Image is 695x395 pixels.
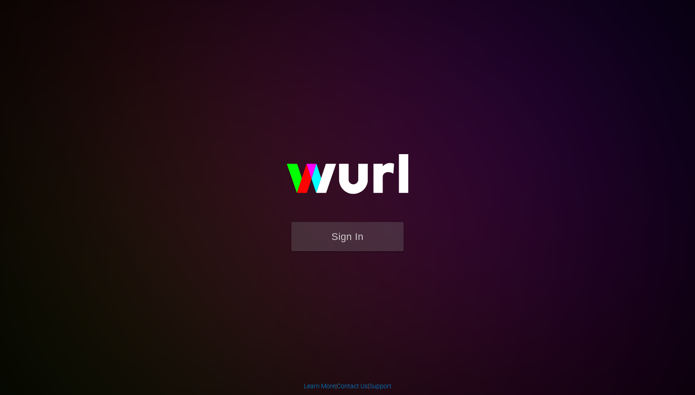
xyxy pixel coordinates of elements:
[369,382,391,390] a: Support
[337,382,368,390] a: Contact Us
[291,222,404,251] button: Sign In
[258,135,437,222] img: wurl-logo-on-black-223613ac3d8ba8fe6dc639794a292ebdb59501304c7dfd60c99c58986ef67473.svg
[304,382,391,391] div: | |
[304,382,335,390] a: Learn More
